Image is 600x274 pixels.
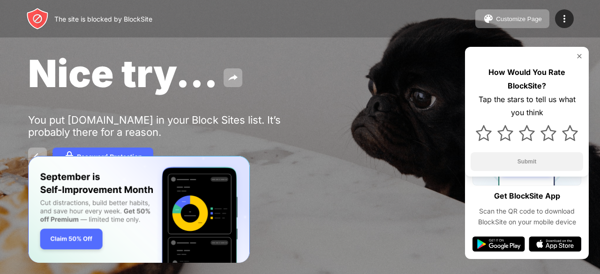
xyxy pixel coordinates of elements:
[483,13,494,24] img: pallet.svg
[540,125,556,141] img: star.svg
[54,15,152,23] div: The site is blocked by BlockSite
[471,152,583,171] button: Submit
[559,13,570,24] img: menu-icon.svg
[77,153,142,161] div: Password Protection
[475,9,549,28] button: Customize Page
[471,93,583,120] div: Tap the stars to tell us what you think
[227,72,239,83] img: share.svg
[562,125,578,141] img: star.svg
[496,15,542,22] div: Customize Page
[26,7,49,30] img: header-logo.svg
[497,125,513,141] img: star.svg
[64,151,75,163] img: password.svg
[28,156,250,263] iframe: Banner
[28,114,318,138] div: You put [DOMAIN_NAME] in your Block Sites list. It’s probably there for a reason.
[476,125,492,141] img: star.svg
[472,237,525,252] img: google-play.svg
[28,51,218,96] span: Nice try...
[529,237,581,252] img: app-store.svg
[52,148,153,166] button: Password Protection
[519,125,535,141] img: star.svg
[576,52,583,60] img: rate-us-close.svg
[471,66,583,93] div: How Would You Rate BlockSite?
[32,151,43,163] img: back.svg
